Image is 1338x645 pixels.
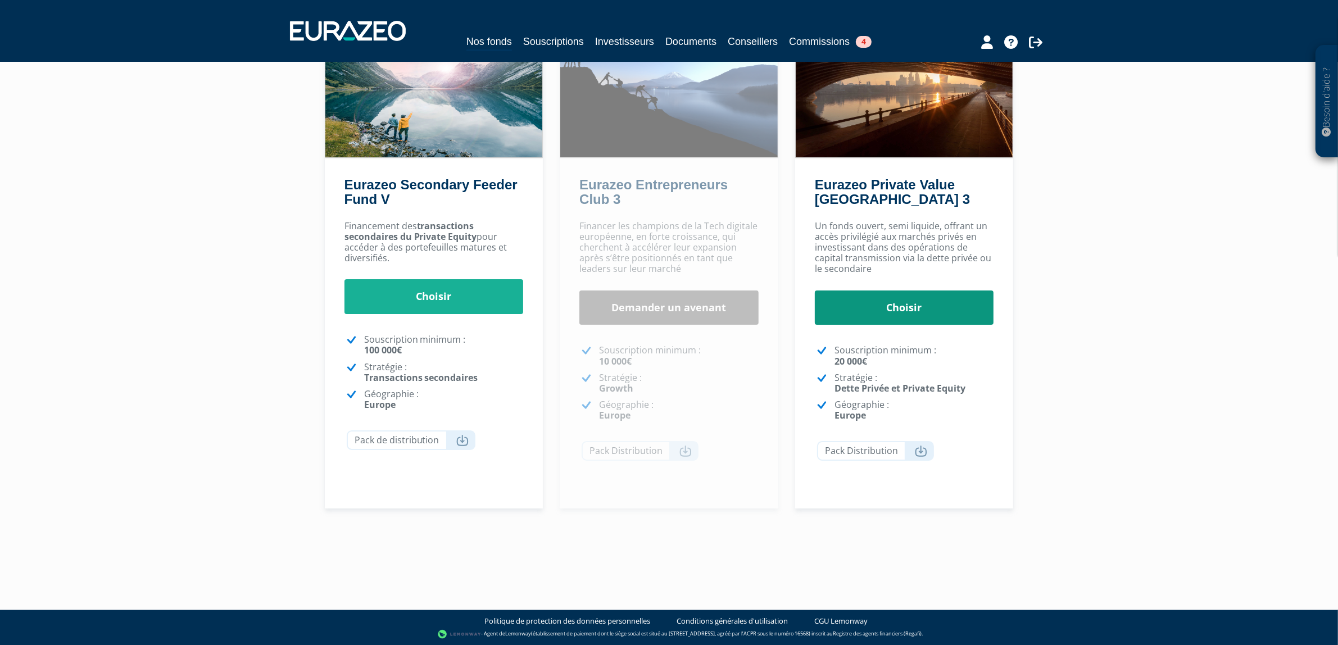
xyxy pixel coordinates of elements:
span: 4 [856,36,872,48]
img: Eurazeo Private Value Europe 3 [796,26,1013,157]
img: 1732889491-logotype_eurazeo_blanc_rvb.png [290,21,406,41]
img: Eurazeo Secondary Feeder Fund V [325,26,543,157]
p: Stratégie : [364,362,524,383]
p: Un fonds ouvert, semi liquide, offrant un accès privilégié aux marchés privés en investissant dan... [815,221,994,275]
a: Choisir [815,290,994,325]
a: Investisseurs [595,34,654,49]
a: Nos fonds [466,34,512,51]
p: Souscription minimum : [599,345,759,366]
a: Eurazeo Entrepreneurs Club 3 [579,177,728,207]
a: CGU Lemonway [814,616,868,626]
strong: 100 000€ [364,344,402,356]
p: Stratégie : [599,373,759,394]
a: Demander un avenant [579,290,759,325]
a: Pack Distribution [817,441,934,461]
p: Financement des pour accéder à des portefeuilles matures et diversifiés. [344,221,524,264]
p: Géographie : [364,389,524,410]
p: Souscription minimum : [364,334,524,356]
strong: transactions secondaires du Private Equity [344,220,477,243]
strong: Europe [834,409,866,421]
img: Eurazeo Entrepreneurs Club 3 [560,26,778,157]
a: Conseillers [728,34,778,49]
a: Conditions générales d'utilisation [677,616,788,626]
strong: 10 000€ [599,355,632,367]
a: Documents [665,34,716,49]
p: Géographie : [599,399,759,421]
a: Eurazeo Private Value [GEOGRAPHIC_DATA] 3 [815,177,970,207]
a: Commissions4 [789,34,872,49]
strong: Europe [599,409,631,421]
p: Financer les champions de la Tech digitale européenne, en forte croissance, qui cherchent à accél... [579,221,759,275]
p: Souscription minimum : [834,345,994,366]
a: Souscriptions [523,34,584,49]
img: logo-lemonway.png [438,629,481,640]
a: Choisir [344,279,524,314]
strong: Growth [599,382,633,394]
strong: Dette Privée et Private Equity [834,382,965,394]
strong: Europe [364,398,396,411]
strong: 20 000€ [834,355,867,367]
div: - Agent de (établissement de paiement dont le siège social est situé au [STREET_ADDRESS], agréé p... [11,629,1327,640]
a: Pack Distribution [582,441,699,461]
a: Lemonway [505,630,531,638]
a: Pack de distribution [347,430,475,450]
a: Registre des agents financiers (Regafi) [833,630,922,638]
p: Stratégie : [834,373,994,394]
p: Besoin d'aide ? [1321,51,1334,152]
p: Géographie : [834,399,994,421]
a: Eurazeo Secondary Feeder Fund V [344,177,518,207]
a: Politique de protection des données personnelles [484,616,650,626]
strong: Transactions secondaires [364,371,478,384]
